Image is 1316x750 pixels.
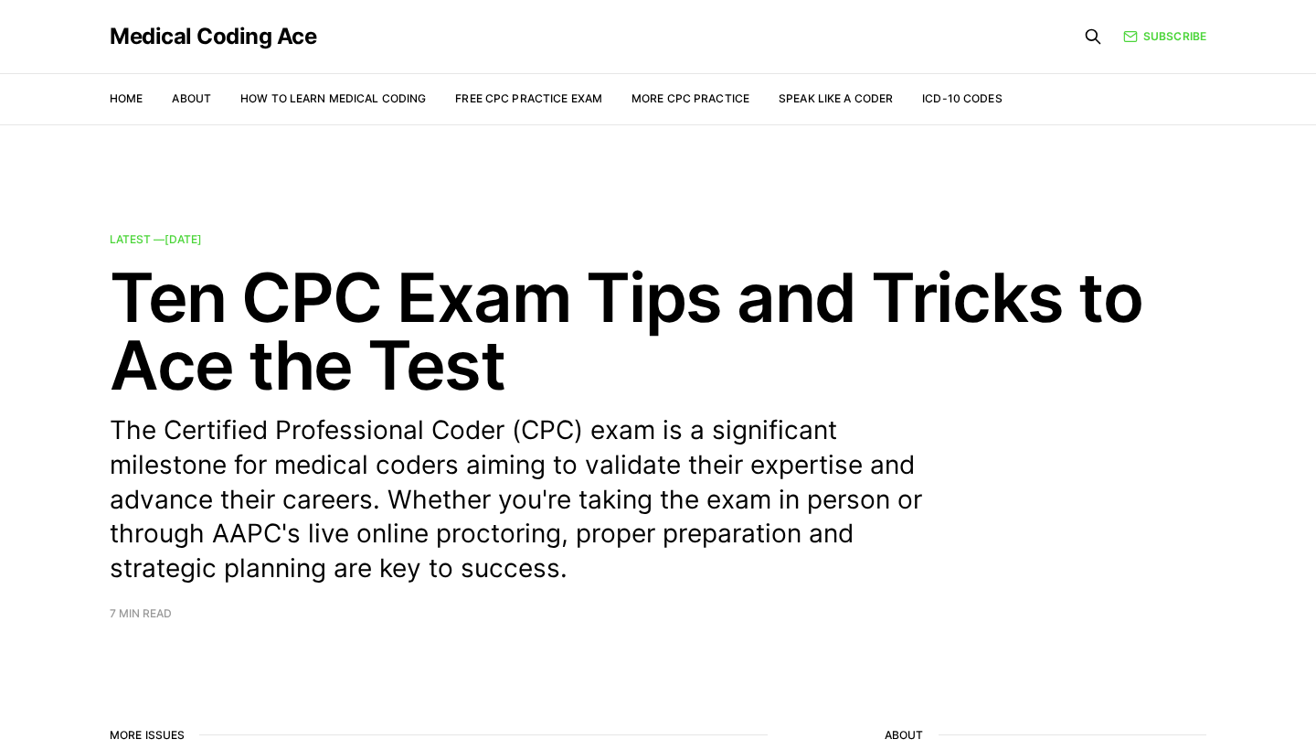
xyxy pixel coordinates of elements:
[110,413,950,586] p: The Certified Professional Coder (CPC) exam is a significant milestone for medical coders aiming ...
[922,91,1002,105] a: ICD-10 Codes
[110,91,143,105] a: Home
[110,26,316,48] a: Medical Coding Ace
[885,729,1206,742] h2: About
[110,263,1206,399] h2: Ten CPC Exam Tips and Tricks to Ace the Test
[455,91,602,105] a: Free CPC Practice Exam
[110,234,1206,619] a: Latest —[DATE] Ten CPC Exam Tips and Tricks to Ace the Test The Certified Professional Coder (CPC...
[110,232,202,246] span: Latest —
[240,91,426,105] a: How to Learn Medical Coding
[110,608,172,619] span: 7 min read
[779,91,893,105] a: Speak Like a Coder
[1123,27,1206,45] a: Subscribe
[164,232,202,246] time: [DATE]
[631,91,749,105] a: More CPC Practice
[110,729,768,742] h2: More issues
[172,91,211,105] a: About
